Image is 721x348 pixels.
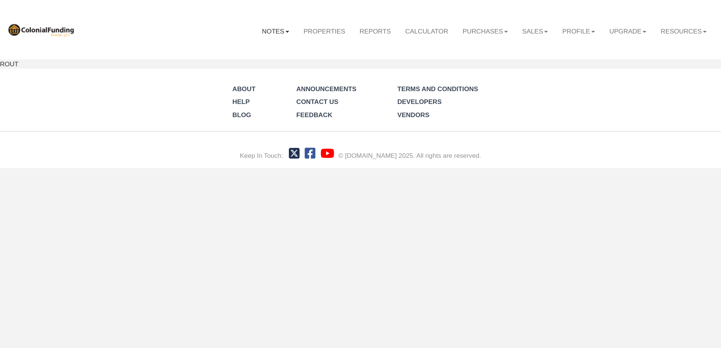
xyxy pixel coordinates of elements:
[296,98,338,105] a: Contact Us
[296,85,356,93] a: Announcements
[232,98,250,105] a: Help
[338,151,481,160] div: © [DOMAIN_NAME] 2025. All rights are reserved.
[255,20,296,42] a: Notes
[397,85,478,93] a: Terms and Conditions
[654,20,714,42] a: Resources
[240,151,283,160] div: Keep In Touch:
[232,111,251,119] a: Blog
[397,98,442,105] a: Developers
[397,111,430,119] a: Vendors
[456,20,515,42] a: Purchases
[555,20,602,42] a: Profile
[296,20,353,42] a: Properties
[296,111,333,119] a: Feedback
[515,20,555,42] a: Sales
[7,23,75,37] img: 569736
[232,85,255,93] a: About
[602,20,654,42] a: Upgrade
[352,20,398,42] a: Reports
[398,20,455,42] a: Calculator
